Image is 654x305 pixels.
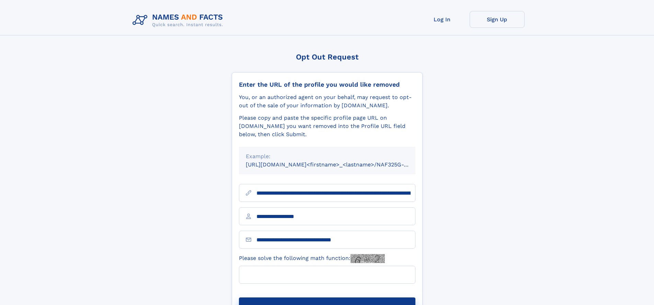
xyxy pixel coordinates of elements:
[239,81,415,88] div: Enter the URL of the profile you would like removed
[239,254,385,263] label: Please solve the following math function:
[239,93,415,110] div: You, or an authorized agent on your behalf, may request to opt-out of the sale of your informatio...
[239,114,415,139] div: Please copy and paste the specific profile page URL on [DOMAIN_NAME] you want removed into the Pr...
[415,11,470,28] a: Log In
[246,152,409,161] div: Example:
[130,11,229,30] img: Logo Names and Facts
[232,53,423,61] div: Opt Out Request
[246,161,428,168] small: [URL][DOMAIN_NAME]<firstname>_<lastname>/NAF325G-xxxxxxxx
[470,11,525,28] a: Sign Up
